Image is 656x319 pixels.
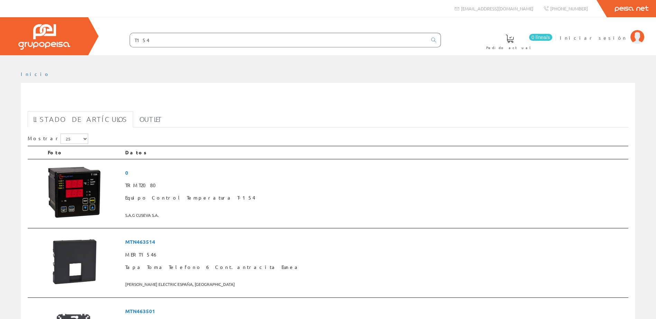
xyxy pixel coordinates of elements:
span: Equipo Control Temperatura T-154 [125,192,626,204]
input: Buscar ... [130,33,427,47]
span: Iniciar sesión [560,34,627,41]
span: 0 [125,166,626,179]
a: Outlet [134,111,168,127]
span: [PHONE_NUMBER] [550,6,588,11]
span: TRMT2080 [125,179,626,192]
span: 0 línea/s [529,34,552,41]
span: Tapa Toma Telefono 6 Cont.antracita Eunea [125,261,626,273]
img: Foto artículo Equipo Control Temperatura T-154 (153.62731152205x150) [48,166,101,218]
span: MERT1546 [125,249,626,261]
span: S.A.G CUSEVA S.A. [125,210,626,221]
th: Datos [122,146,628,159]
a: Inicio [21,71,50,77]
select: Mostrar [61,134,88,144]
span: [PERSON_NAME] ELECTRIC ESPAÑA, [GEOGRAPHIC_DATA] [125,279,626,290]
a: Iniciar sesión [560,29,644,35]
img: Grupo Peisa [18,24,70,50]
a: Listado de artículos [28,111,133,127]
span: MTN463501 [125,305,626,318]
h1: T154 [28,94,628,108]
span: MTN463514 [125,235,626,248]
span: [EMAIL_ADDRESS][DOMAIN_NAME] [461,6,533,11]
label: Mostrar [28,134,88,144]
span: Pedido actual [486,44,533,51]
img: Foto artículo Tapa Toma Telefono 6 Cont.antracita Eunea (150x150) [48,235,100,287]
th: Foto [45,146,122,159]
